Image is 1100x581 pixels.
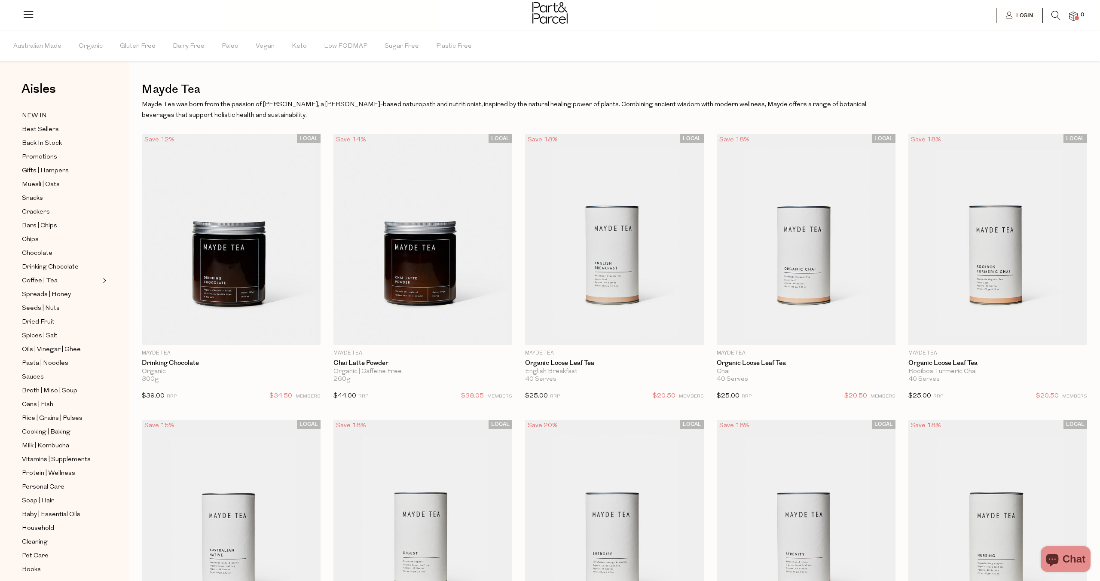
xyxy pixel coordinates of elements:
button: Expand/Collapse Coffee | Tea [101,275,107,286]
a: Protein | Wellness [22,468,100,479]
a: Promotions [22,152,100,162]
span: Dairy Free [173,31,205,61]
a: Chocolate [22,248,100,259]
div: Save 18% [333,420,369,431]
a: Organic Loose Leaf Tea [525,359,704,367]
div: Organic [142,368,321,376]
span: $20.50 [653,391,675,402]
small: RRP [742,394,752,399]
div: Save 18% [908,134,944,146]
a: Vitamins | Supplements [22,454,100,465]
span: Vitamins | Supplements [22,455,91,465]
p: Mayde Tea [333,349,512,357]
img: Organic Loose Leaf Tea [908,134,1087,345]
div: Save 18% [717,134,752,146]
span: Seeds | Nuts [22,303,60,314]
div: Organic | Caffeine Free [333,368,512,376]
span: Sauces [22,372,44,382]
a: Login [996,8,1043,23]
span: 40 Serves [525,376,556,383]
span: Baby | Essential Oils [22,510,80,520]
a: Aisles [21,83,56,104]
a: Drinking Chocolate [22,262,100,272]
a: Books [22,564,100,575]
a: Organic Loose Leaf Tea [717,359,895,367]
span: Gifts | Hampers [22,166,69,176]
p: Mayde Tea [908,349,1087,357]
a: Spices | Salt [22,330,100,341]
span: Oils | Vinegar | Ghee [22,345,81,355]
a: 0 [1069,12,1078,21]
a: Bars | Chips [22,220,100,231]
a: Seeds | Nuts [22,303,100,314]
span: Broth | Miso | Soup [22,386,77,396]
span: 0 [1079,11,1086,19]
a: Chai Latte Powder [333,359,512,367]
span: $44.00 [333,393,356,399]
span: NEW IN [22,111,47,121]
small: RRP [933,394,943,399]
span: Rice | Grains | Pulses [22,413,82,424]
span: LOCAL [680,420,704,429]
span: Sugar Free [385,31,419,61]
span: LOCAL [872,420,895,429]
a: Spreads | Honey [22,289,100,300]
a: Chips [22,234,100,245]
span: Back In Stock [22,138,62,149]
small: RRP [167,394,177,399]
a: Oils | Vinegar | Ghee [22,344,100,355]
img: Part&Parcel [532,2,568,24]
span: LOCAL [297,420,321,429]
span: $20.50 [844,391,867,402]
img: Organic Loose Leaf Tea [525,134,704,345]
span: Keto [292,31,307,61]
span: Bars | Chips [22,221,57,231]
a: Crackers [22,207,100,217]
a: Best Sellers [22,124,100,135]
p: Mayde Tea [717,349,895,357]
a: Cans | Fish [22,399,100,410]
a: Cleaning [22,537,100,547]
a: Milk | Kombucha [22,440,100,451]
img: Drinking Chocolate [142,134,321,345]
span: Low FODMAP [324,31,367,61]
span: LOCAL [680,134,704,143]
span: $34.50 [269,391,292,402]
span: LOCAL [872,134,895,143]
span: Snacks [22,193,43,204]
span: $38.05 [461,391,484,402]
span: LOCAL [489,134,512,143]
span: Aisles [21,80,56,98]
div: Rooibos Turmeric Chai [908,368,1087,376]
span: Chocolate [22,248,52,259]
span: Pasta | Noodles [22,358,68,369]
span: $25.00 [717,393,739,399]
span: Pet Care [22,551,49,561]
span: Crackers [22,207,50,217]
div: Chai [717,368,895,376]
span: $25.00 [908,393,931,399]
span: Household [22,523,54,534]
small: RRP [550,394,560,399]
div: Save 20% [525,420,560,431]
span: Organic [79,31,103,61]
span: $39.00 [142,393,165,399]
div: Save 18% [908,420,944,431]
span: 260g [333,376,351,383]
span: Vegan [256,31,275,61]
span: Spreads | Honey [22,290,71,300]
span: LOCAL [297,134,321,143]
span: Paleo [222,31,238,61]
div: Save 18% [525,134,560,146]
inbox-online-store-chat: Shopify online store chat [1038,546,1093,574]
span: Drinking Chocolate [22,262,79,272]
img: Organic Loose Leaf Tea [717,134,895,345]
span: 300g [142,376,159,383]
div: Save 14% [333,134,369,146]
p: Mayde Tea [525,349,704,357]
span: Muesli | Oats [22,180,60,190]
a: Sauces [22,372,100,382]
a: Organic Loose Leaf Tea [908,359,1087,367]
span: Mayde Tea was born from the passion of [PERSON_NAME], a [PERSON_NAME]-based naturopath and nutrit... [142,101,866,119]
a: Rice | Grains | Pulses [22,413,100,424]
